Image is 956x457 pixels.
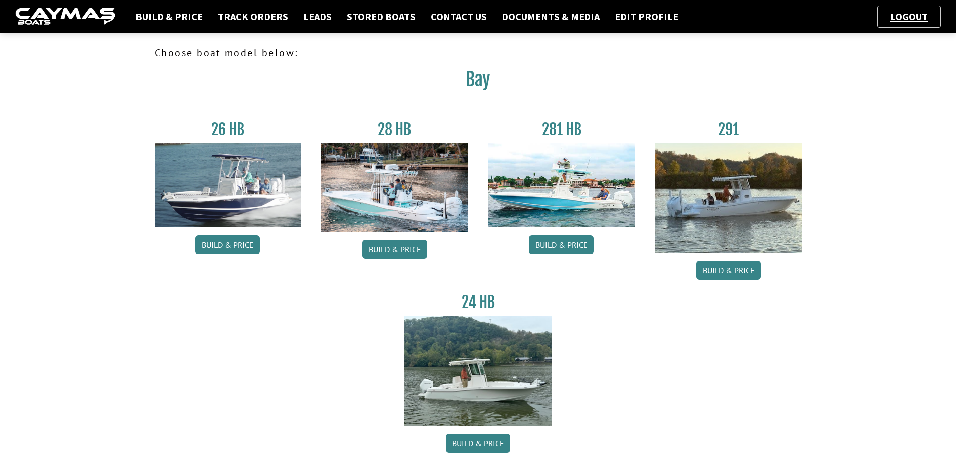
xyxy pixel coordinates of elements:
[15,8,115,26] img: caymas-dealer-connect-2ed40d3bc7270c1d8d7ffb4b79bf05adc795679939227970def78ec6f6c03838.gif
[488,120,635,139] h3: 281 HB
[404,293,552,312] h3: 24 HB
[321,120,468,139] h3: 28 HB
[529,235,594,254] a: Build & Price
[488,143,635,227] img: 28-hb-twin.jpg
[130,10,208,23] a: Build & Price
[155,68,802,96] h2: Bay
[426,10,492,23] a: Contact Us
[155,120,302,139] h3: 26 HB
[696,261,761,280] a: Build & Price
[655,120,802,139] h3: 291
[362,240,427,259] a: Build & Price
[195,235,260,254] a: Build & Price
[655,143,802,253] img: 291_Thumbnail.jpg
[446,434,510,453] a: Build & Price
[155,143,302,227] img: 26_new_photo_resized.jpg
[885,10,933,23] a: Logout
[404,316,552,425] img: 24_HB_thumbnail.jpg
[321,143,468,232] img: 28_hb_thumbnail_for_caymas_connect.jpg
[342,10,421,23] a: Stored Boats
[610,10,684,23] a: Edit Profile
[497,10,605,23] a: Documents & Media
[213,10,293,23] a: Track Orders
[155,45,802,60] p: Choose boat model below:
[298,10,337,23] a: Leads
